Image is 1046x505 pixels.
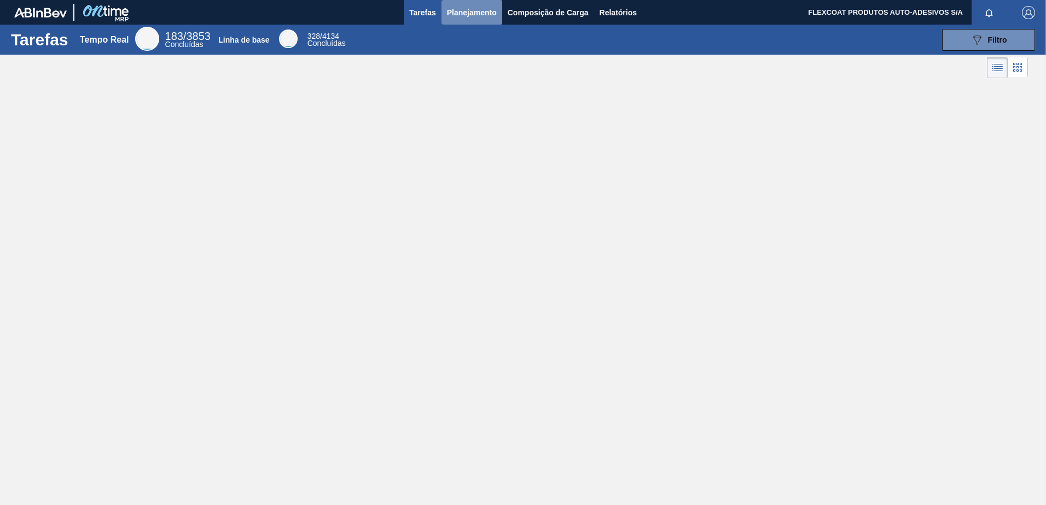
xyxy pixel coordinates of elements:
[218,36,269,44] div: Linha de base
[135,27,159,51] div: Real Time
[322,32,339,40] font: 4134
[1022,6,1035,19] img: Logout
[987,57,1008,78] div: Visão em Lista
[1008,57,1028,78] div: Visão em Cards
[942,29,1035,51] button: Filtro
[14,8,67,17] img: TNhmsLtSVTkK8tSr43FrP2fwEKptu5GPRR3wAAAABJRU5ErkJggg==
[307,32,320,40] span: 328
[307,32,339,40] span: /
[165,30,211,42] span: /
[80,35,129,45] div: Tempo Real
[11,33,68,46] h1: Tarefas
[447,6,497,19] span: Planejamento
[508,6,589,19] span: Composição de Carga
[186,30,211,42] font: 3853
[279,30,298,48] div: Base Line
[165,30,183,42] span: 183
[409,6,436,19] span: Tarefas
[165,40,204,49] span: Concluídas
[972,5,1007,20] button: Notificações
[600,6,637,19] span: Relatórios
[165,32,211,48] div: Real Time
[307,33,346,47] div: Base Line
[988,36,1007,44] span: Filtro
[307,39,346,48] span: Concluídas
